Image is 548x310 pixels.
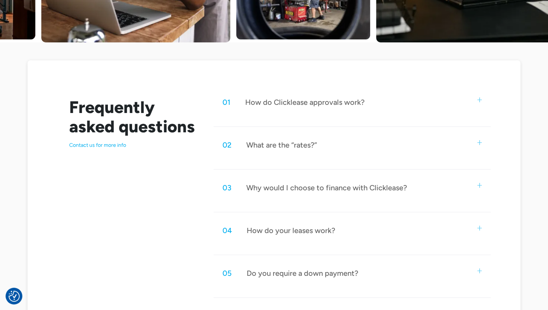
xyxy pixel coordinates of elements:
img: small plus [477,226,482,230]
div: 04 [222,226,232,235]
h2: Frequently asked questions [69,97,196,136]
button: Consent Preferences [9,291,20,302]
div: Why would I choose to finance with Clicklease? [246,183,407,193]
div: How do Clicklease approvals work? [245,97,365,107]
div: 03 [222,183,231,193]
img: small plus [477,268,482,273]
img: Revisit consent button [9,291,20,302]
div: 02 [222,140,231,150]
img: small plus [477,183,482,188]
img: small plus [477,140,482,145]
div: 05 [222,268,232,278]
div: 01 [222,97,230,107]
img: small plus [477,97,482,102]
p: Contact us for more info [69,142,196,149]
div: Do you require a down payment? [247,268,358,278]
div: How do your leases work? [247,226,335,235]
div: What are the “rates?” [246,140,317,150]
